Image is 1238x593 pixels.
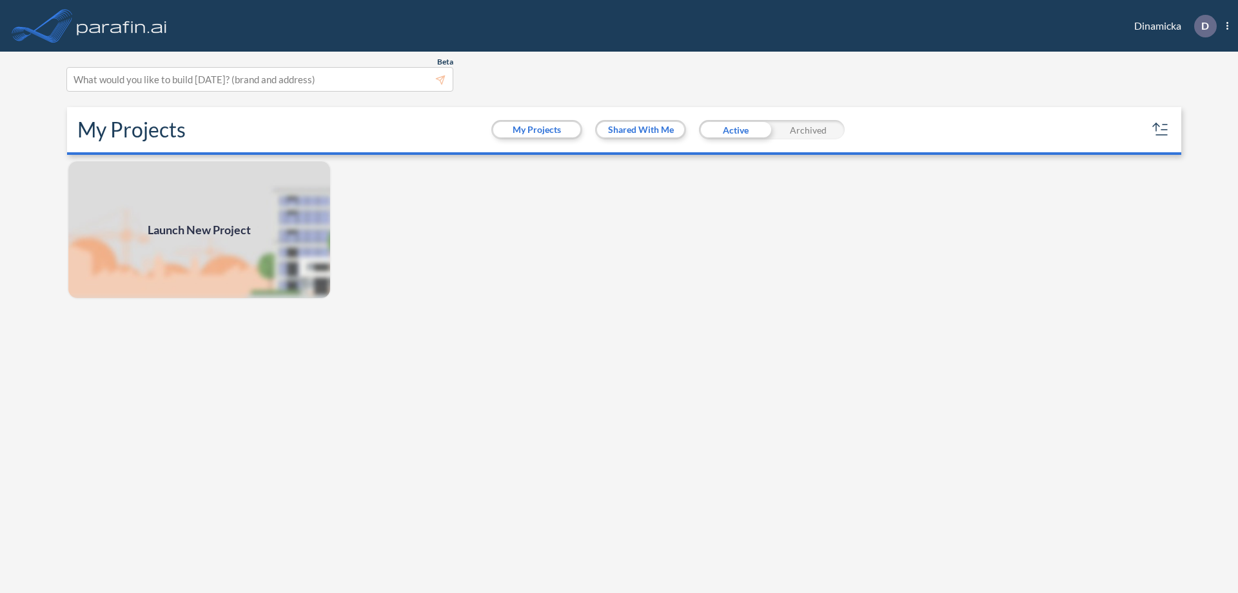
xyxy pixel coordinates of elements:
[772,120,845,139] div: Archived
[493,122,580,137] button: My Projects
[1115,15,1228,37] div: Dinamicka
[67,160,331,299] img: add
[1150,119,1171,140] button: sort
[699,120,772,139] div: Active
[1201,20,1209,32] p: D
[77,117,186,142] h2: My Projects
[597,122,684,137] button: Shared With Me
[74,13,170,39] img: logo
[148,221,251,239] span: Launch New Project
[67,160,331,299] a: Launch New Project
[437,57,453,67] span: Beta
